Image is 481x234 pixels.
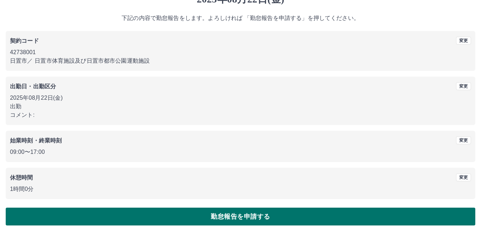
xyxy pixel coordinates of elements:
[10,48,471,57] p: 42738001
[456,173,471,181] button: 変更
[456,136,471,144] button: 変更
[10,137,62,144] b: 始業時刻・終業時刻
[6,14,475,22] p: 下記の内容で勤怠報告をします。よろしければ 「勤怠報告を申請する」を押してください。
[10,102,471,111] p: 出勤
[10,175,33,181] b: 休憩時間
[10,94,471,102] p: 2025年08月22日(金)
[10,111,471,119] p: コメント:
[10,83,56,89] b: 出勤日・出勤区分
[10,38,39,44] b: 契約コード
[10,185,471,193] p: 1時間0分
[10,57,471,65] p: 日置市 ／ 日置市体育施設及び日置市都市公園運動施設
[6,208,475,225] button: 勤怠報告を申請する
[456,82,471,90] button: 変更
[10,148,471,156] p: 09:00 〜 17:00
[456,37,471,45] button: 変更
